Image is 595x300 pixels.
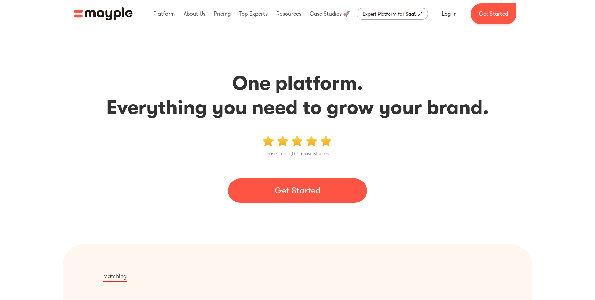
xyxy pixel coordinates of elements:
a: Get Started [228,178,367,203]
div: Platform [152,3,177,25]
p: Based on 3,000+ [267,149,329,158]
a: Get Started [471,3,516,24]
div: Expert Platform for SaaS [362,10,417,18]
img: Mayple logo [74,7,133,20]
h2: One platform. Everything you need to grow your brand. [65,71,530,120]
div: Top Experts [237,3,269,25]
a: case studies [303,151,329,156]
div: Resources [275,3,303,25]
p: Matching [103,272,127,282]
div: Pricing [212,3,233,25]
a: Log In [433,6,465,22]
a: Expert Platform for SaaS [357,8,428,20]
div: About Us [182,3,207,25]
a: home [74,7,133,20]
